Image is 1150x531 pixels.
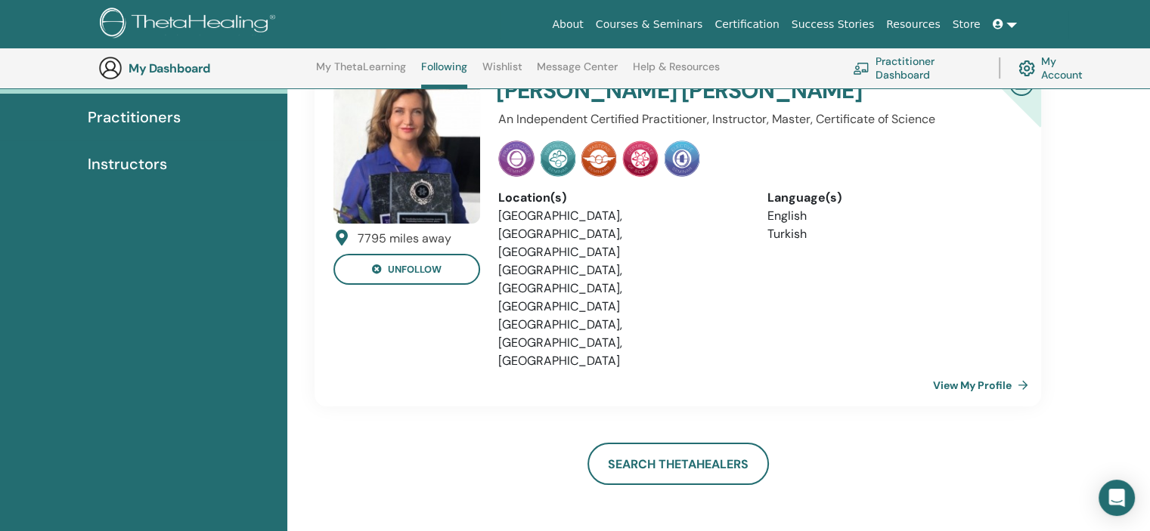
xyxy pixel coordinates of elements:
[767,207,1013,225] li: English
[786,11,880,39] a: Success Stories
[129,61,280,76] h3: My Dashboard
[498,261,744,316] li: [GEOGRAPHIC_DATA], [GEOGRAPHIC_DATA], [GEOGRAPHIC_DATA]
[88,106,181,128] span: Practitioners
[358,230,451,248] div: 7795 miles away
[333,77,480,224] img: default.jpg
[633,60,720,85] a: Help & Resources
[316,60,406,85] a: My ThetaLearning
[767,189,1013,207] div: Language(s)
[421,60,467,88] a: Following
[853,62,869,74] img: chalkboard-teacher.svg
[496,77,925,104] h4: [PERSON_NAME] [PERSON_NAME]
[333,254,480,285] button: unfollow
[880,11,947,39] a: Resources
[546,11,589,39] a: About
[100,8,281,42] img: logo.png
[590,11,709,39] a: Courses & Seminars
[708,11,785,39] a: Certification
[1018,57,1035,80] img: cog.svg
[498,189,744,207] div: Location(s)
[482,60,522,85] a: Wishlist
[98,56,122,80] img: generic-user-icon.jpg
[1018,51,1095,85] a: My Account
[88,153,167,175] span: Instructors
[498,316,744,370] li: [GEOGRAPHIC_DATA], [GEOGRAPHIC_DATA], [GEOGRAPHIC_DATA]
[587,443,769,485] a: Search ThetaHealers
[933,370,1034,400] a: View My Profile
[1099,480,1135,516] div: Open Intercom Messenger
[498,207,744,261] li: [GEOGRAPHIC_DATA], [GEOGRAPHIC_DATA], [GEOGRAPHIC_DATA]
[767,225,1013,243] li: Turkish
[947,11,987,39] a: Store
[537,60,618,85] a: Message Center
[498,110,1013,128] p: An Independent Certified Practitioner, Instructor, Master, Certificate of Science
[853,51,981,85] a: Practitioner Dashboard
